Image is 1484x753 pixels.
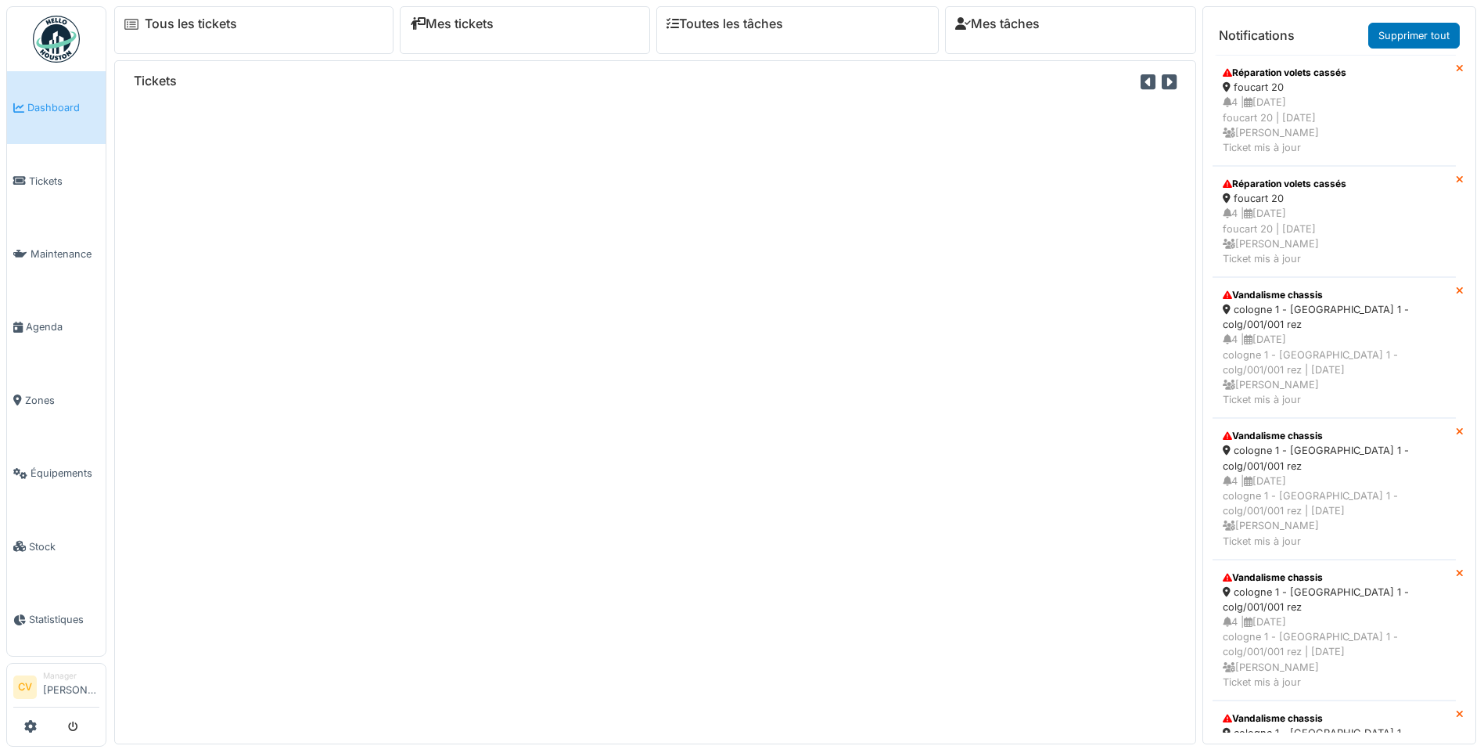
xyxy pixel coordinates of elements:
div: Vandalisme chassis [1223,288,1446,302]
div: 4 | [DATE] cologne 1 - [GEOGRAPHIC_DATA] 1 - colg/001/001 rez | [DATE] [PERSON_NAME] Ticket mis à... [1223,332,1446,407]
a: Dashboard [7,71,106,144]
span: Dashboard [27,100,99,115]
a: Agenda [7,290,106,363]
div: foucart 20 [1223,191,1446,206]
a: Stock [7,510,106,582]
a: Statistiques [7,583,106,656]
a: Équipements [7,437,106,510]
div: cologne 1 - [GEOGRAPHIC_DATA] 1 - colg/001/001 rez [1223,585,1446,614]
div: cologne 1 - [GEOGRAPHIC_DATA] 1 - colg/001/001 rez [1223,443,1446,473]
a: Vandalisme chassis cologne 1 - [GEOGRAPHIC_DATA] 1 - colg/001/001 rez 4 |[DATE]cologne 1 - [GEOGR... [1213,560,1456,701]
div: Réparation volets cassés [1223,66,1446,80]
a: Tous les tickets [145,16,237,31]
a: Tickets [7,144,106,217]
span: Zones [25,393,99,408]
a: Vandalisme chassis cologne 1 - [GEOGRAPHIC_DATA] 1 - colg/001/001 rez 4 |[DATE]cologne 1 - [GEOGR... [1213,418,1456,559]
div: Vandalisme chassis [1223,712,1446,726]
span: Stock [29,539,99,554]
a: Zones [7,364,106,437]
li: CV [13,676,37,699]
span: Équipements [31,466,99,481]
div: Vandalisme chassis [1223,571,1446,585]
h6: Tickets [134,74,177,88]
div: 4 | [DATE] cologne 1 - [GEOGRAPHIC_DATA] 1 - colg/001/001 rez | [DATE] [PERSON_NAME] Ticket mis à... [1223,614,1446,690]
span: Tickets [29,174,99,189]
div: 4 | [DATE] cologne 1 - [GEOGRAPHIC_DATA] 1 - colg/001/001 rez | [DATE] [PERSON_NAME] Ticket mis à... [1223,474,1446,549]
div: Réparation volets cassés [1223,177,1446,191]
div: 4 | [DATE] foucart 20 | [DATE] [PERSON_NAME] Ticket mis à jour [1223,206,1446,266]
div: Manager [43,670,99,682]
h6: Notifications [1219,28,1295,43]
div: Vandalisme chassis [1223,429,1446,443]
li: [PERSON_NAME] [43,670,99,704]
a: Mes tâches [955,16,1040,31]
a: Supprimer tout [1368,23,1460,49]
span: Statistiques [29,612,99,627]
a: Réparation volets cassés foucart 20 4 |[DATE]foucart 20 | [DATE] [PERSON_NAME]Ticket mis à jour [1213,166,1456,277]
div: cologne 1 - [GEOGRAPHIC_DATA] 1 - colg/001/001 rez [1223,302,1446,332]
a: Réparation volets cassés foucart 20 4 |[DATE]foucart 20 | [DATE] [PERSON_NAME]Ticket mis à jour [1213,55,1456,166]
a: CV Manager[PERSON_NAME] [13,670,99,708]
img: Badge_color-CXgf-gQk.svg [33,16,80,63]
span: Maintenance [31,247,99,261]
span: Agenda [26,319,99,334]
a: Vandalisme chassis cologne 1 - [GEOGRAPHIC_DATA] 1 - colg/001/001 rez 4 |[DATE]cologne 1 - [GEOGR... [1213,277,1456,418]
a: Mes tickets [410,16,494,31]
a: Maintenance [7,218,106,290]
div: 4 | [DATE] foucart 20 | [DATE] [PERSON_NAME] Ticket mis à jour [1223,95,1446,155]
div: foucart 20 [1223,80,1446,95]
a: Toutes les tâches [667,16,783,31]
